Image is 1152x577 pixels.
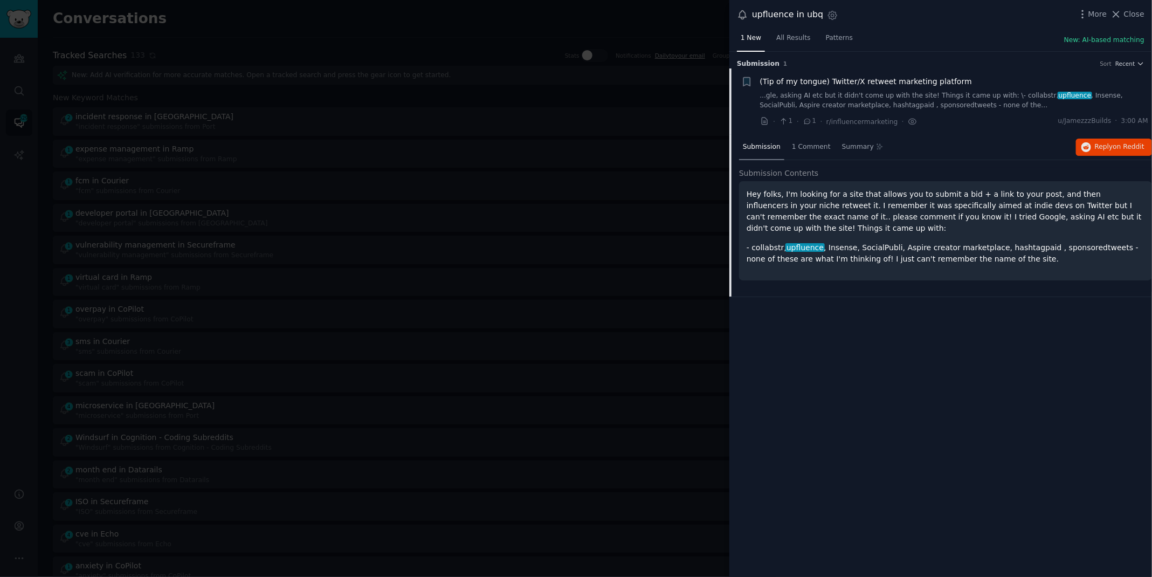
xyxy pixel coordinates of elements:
span: Submission [743,142,781,152]
span: Close [1124,9,1144,20]
a: 1 New [737,30,765,52]
span: Patterns [826,33,853,43]
div: upfluence in ubq [752,8,823,22]
p: Hey folks, I'm looking for a site that allows you to submit a bid + a link to your post, and then... [747,189,1144,234]
span: 1 New [741,33,761,43]
div: Sort [1100,60,1112,67]
a: All Results [772,30,814,52]
span: All Results [776,33,810,43]
span: Submission [737,59,780,69]
a: ...gle, asking AI etc but it didn't come up with the site! Things it came up with: \- collabstr,u... [760,91,1149,110]
button: Close [1110,9,1144,20]
p: - collabstr, , Insense, SocialPubli, Aspire creator marketplace, hashtagpaid , sponsoredtweets - ... [747,242,1144,265]
button: Replyon Reddit [1076,139,1152,156]
span: Reply [1095,142,1144,152]
span: · [1115,116,1117,126]
span: 1 [783,60,787,67]
span: · [797,116,799,127]
span: Submission Contents [739,168,819,179]
span: upfluence [785,243,825,252]
span: More [1088,9,1107,20]
span: Summary [842,142,874,152]
span: · [902,116,904,127]
a: Patterns [822,30,857,52]
span: Recent [1115,60,1135,67]
button: New: AI-based matching [1064,36,1144,45]
span: 1 [803,116,816,126]
span: · [820,116,823,127]
span: 1 [779,116,792,126]
span: 3:00 AM [1121,116,1148,126]
span: u/JamezzzBuilds [1058,116,1112,126]
span: · [773,116,775,127]
a: (Tip of my tongue) Twitter/X retweet marketing platform [760,76,972,87]
span: upfluence [1058,92,1092,99]
span: on Reddit [1113,143,1144,150]
span: r/influencermarketing [826,118,898,126]
span: 1 Comment [792,142,831,152]
button: More [1077,9,1107,20]
button: Recent [1115,60,1144,67]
